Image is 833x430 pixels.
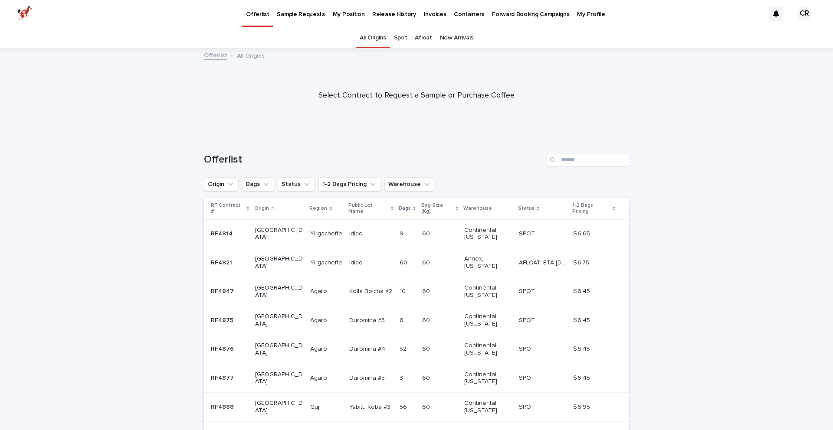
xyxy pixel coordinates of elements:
[278,177,315,191] button: Status
[400,315,405,324] p: 6
[211,315,235,324] p: RF4875
[255,227,303,241] p: [GEOGRAPHIC_DATA]
[360,28,386,48] a: All Origins
[204,248,629,277] tr: RF4821RF4821 [GEOGRAPHIC_DATA]YirgacheffeYirgacheffe IdidoIdido 6060 6060 Annex, [US_STATE] AFLOA...
[255,313,303,328] p: [GEOGRAPHIC_DATA]
[519,257,568,267] p: AFLOAT: ETA 09-27-2025
[400,228,405,238] p: 9
[255,342,303,357] p: [GEOGRAPHIC_DATA]
[310,228,344,238] p: Yirgacheffe
[394,28,407,48] a: Spot
[415,28,432,48] a: Afloat
[519,373,537,382] p: SPOT
[384,177,435,191] button: Warehouse
[348,201,389,217] p: Public Lot Name
[204,393,629,422] tr: RF4888RF4888 [GEOGRAPHIC_DATA]GujiGuji Yabitu Koba #3Yabitu Koba #3 5656 6060 Continental, [US_ST...
[349,315,387,324] p: Duromina #3
[310,373,329,382] p: Agaro
[349,402,392,411] p: Yabitu Koba #3
[573,257,591,267] p: $ 6.75
[519,402,537,411] p: SPOT
[400,344,408,353] p: 52
[400,257,409,267] p: 60
[518,204,535,213] p: Status
[318,177,381,191] button: 1-2 Bags Pricing
[573,315,592,324] p: $ 6.45
[573,344,592,353] p: $ 6.45
[17,5,32,23] img: zttTXibQQrCfv9chImQE
[547,153,629,167] input: Search
[211,228,234,238] p: RF4814
[519,228,537,238] p: SPOT
[349,257,364,267] p: Idido
[211,402,236,411] p: RF4888
[211,344,236,353] p: RF4876
[573,228,592,238] p: $ 6.65
[519,286,537,295] p: SPOT
[400,286,407,295] p: 10
[204,50,227,60] a: Offerlist
[422,286,432,295] p: 60
[204,177,239,191] button: Origin
[422,373,432,382] p: 60
[440,28,473,48] a: New Arrivals
[349,373,387,382] p: Duromina #5
[211,373,236,382] p: RF4877
[255,371,303,386] p: [GEOGRAPHIC_DATA]
[309,204,327,213] p: Region
[421,201,453,217] p: Bag Size (Kg)
[255,255,303,270] p: [GEOGRAPHIC_DATA]
[204,277,629,306] tr: RF4847RF4847 [GEOGRAPHIC_DATA]AgaroAgaro Kolla Bolcha #2Kolla Bolcha #2 1010 6060 Continental, [U...
[310,286,329,295] p: Agaro
[349,344,387,353] p: Duromina #4
[310,402,322,411] p: Guji
[204,306,629,335] tr: RF4875RF4875 [GEOGRAPHIC_DATA]AgaroAgaro Duromina #3Duromina #3 66 6060 Continental, [US_STATE] S...
[255,284,303,299] p: [GEOGRAPHIC_DATA]
[310,315,329,324] p: Agaro
[243,91,590,101] p: Select Contract to Request a Sample or Purchase Coffee
[400,373,405,382] p: 3
[573,373,592,382] p: $ 6.45
[573,286,592,295] p: $ 6.45
[422,402,432,411] p: 60
[310,257,344,267] p: Yirgacheffe
[310,344,329,353] p: Agaro
[349,286,394,295] p: Kolla Bolcha #2
[422,315,432,324] p: 60
[519,344,537,353] p: SPOT
[572,201,610,217] p: 1-2 Bags Pricing
[422,228,432,238] p: 60
[211,286,236,295] p: RF4847
[422,257,432,267] p: 60
[204,153,543,166] h1: Offerlist
[204,219,629,248] tr: RF4814RF4814 [GEOGRAPHIC_DATA]YirgacheffeYirgacheffe IdidoIdido 99 6060 Continental, [US_STATE] S...
[797,7,811,21] div: CR
[349,228,364,238] p: Idido
[400,402,409,411] p: 56
[237,50,265,60] p: All Origins
[573,402,592,411] p: $ 6.95
[399,204,411,213] p: Bags
[242,177,274,191] button: Bags
[204,364,629,393] tr: RF4877RF4877 [GEOGRAPHIC_DATA]AgaroAgaro Duromina #5Duromina #5 33 6060 Continental, [US_STATE] S...
[422,344,432,353] p: 60
[463,204,492,213] p: Warehouse
[211,257,234,267] p: RF4821
[255,400,303,414] p: [GEOGRAPHIC_DATA]
[254,204,269,213] p: Origin
[204,335,629,364] tr: RF4876RF4876 [GEOGRAPHIC_DATA]AgaroAgaro Duromina #4Duromina #4 5252 6060 Continental, [US_STATE]...
[519,315,537,324] p: SPOT
[211,201,244,217] p: RF Contract #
